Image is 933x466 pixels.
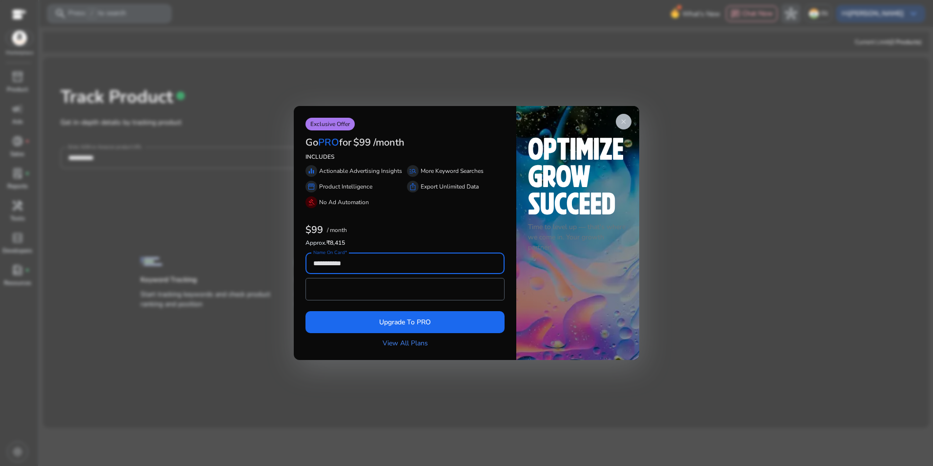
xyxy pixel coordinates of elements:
[620,118,628,126] span: close
[305,239,326,247] span: Approx.
[305,223,323,236] b: $99
[305,137,351,148] h3: Go for
[421,167,484,175] p: More Keyword Searches
[409,167,417,175] span: manage_search
[353,137,405,148] h3: $99 /month
[311,279,499,299] iframe: Secure card payment input frame
[305,118,355,130] p: Exclusive Offer
[307,167,315,175] span: equalizer
[327,227,347,233] p: / month
[313,249,345,256] mat-label: Name On Card
[379,317,431,327] span: Upgrade To PRO
[319,182,372,191] p: Product Intelligence
[307,198,315,206] span: gavel
[318,136,339,149] span: PRO
[528,222,628,253] p: Time to level up — that's where we come in. Your growth partner!
[421,182,479,191] p: Export Unlimited Data
[305,311,505,333] button: Upgrade To PRO
[307,183,315,191] span: storefront
[319,198,369,207] p: No Ad Automation
[305,239,505,246] h6: ₹8,415
[305,152,505,161] p: INCLUDES
[383,338,428,348] a: View All Plans
[319,167,402,175] p: Actionable Advertising Insights
[409,183,417,191] span: ios_share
